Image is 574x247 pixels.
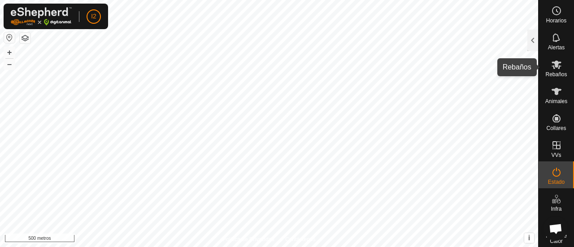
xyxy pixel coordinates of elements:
[20,33,30,43] button: Capas del Mapa
[223,235,274,243] a: Política de Privacidad
[4,47,15,58] button: +
[548,44,565,51] font: Alertas
[285,235,315,243] a: Contáctenos
[285,236,315,243] font: Contáctenos
[11,7,72,26] img: Logotipo de Gallagher
[551,206,561,212] font: Infra
[524,233,534,243] button: i
[545,71,567,78] font: Rebaños
[7,48,12,57] font: +
[548,179,565,185] font: Estado
[546,233,567,244] font: Mapa de Calor
[4,59,15,69] button: –
[4,32,15,43] button: Restablecer Mapa
[91,13,96,20] font: I2
[544,217,568,241] div: Chat abierto
[528,234,530,242] font: i
[546,125,566,131] font: Collares
[545,98,567,104] font: Animales
[551,152,561,158] font: VVs
[546,17,566,24] font: Horarios
[7,59,12,69] font: –
[223,236,274,243] font: Política de Privacidad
